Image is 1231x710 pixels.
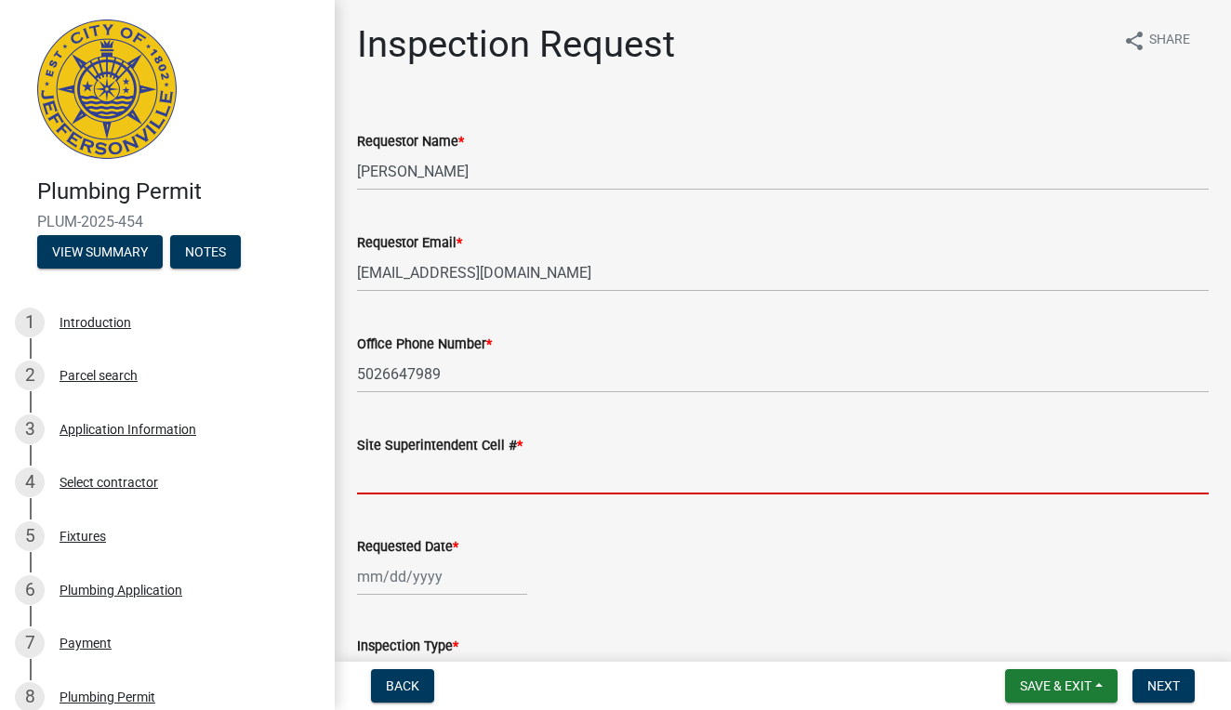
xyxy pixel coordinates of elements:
[60,369,138,382] div: Parcel search
[15,467,45,497] div: 4
[170,235,241,269] button: Notes
[60,476,158,489] div: Select contractor
[1020,678,1092,693] span: Save & Exit
[1132,669,1195,703] button: Next
[37,178,320,205] h4: Plumbing Permit
[170,245,241,260] wm-modal-confirm: Notes
[1147,678,1180,693] span: Next
[60,316,131,329] div: Introduction
[60,584,182,597] div: Plumbing Application
[357,22,675,67] h1: Inspection Request
[15,361,45,390] div: 2
[15,414,45,444] div: 3
[60,637,112,650] div: Payment
[357,338,492,351] label: Office Phone Number
[37,245,163,260] wm-modal-confirm: Summary
[37,235,163,269] button: View Summary
[60,423,196,436] div: Application Information
[357,440,523,453] label: Site Superintendent Cell #
[371,669,434,703] button: Back
[357,136,464,149] label: Requestor Name
[37,213,298,230] span: PLUM-2025-454
[357,237,462,250] label: Requestor Email
[15,628,45,658] div: 7
[37,20,177,159] img: City of Jeffersonville, Indiana
[60,690,155,703] div: Plumbing Permit
[357,558,527,596] input: mm/dd/yyyy
[386,678,419,693] span: Back
[60,530,106,543] div: Fixtures
[15,521,45,551] div: 5
[1149,30,1190,52] span: Share
[1005,669,1118,703] button: Save & Exit
[15,308,45,337] div: 1
[15,575,45,605] div: 6
[357,640,458,653] label: Inspection Type
[1123,30,1145,52] i: share
[357,541,458,554] label: Requested Date
[1108,22,1205,59] button: shareShare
